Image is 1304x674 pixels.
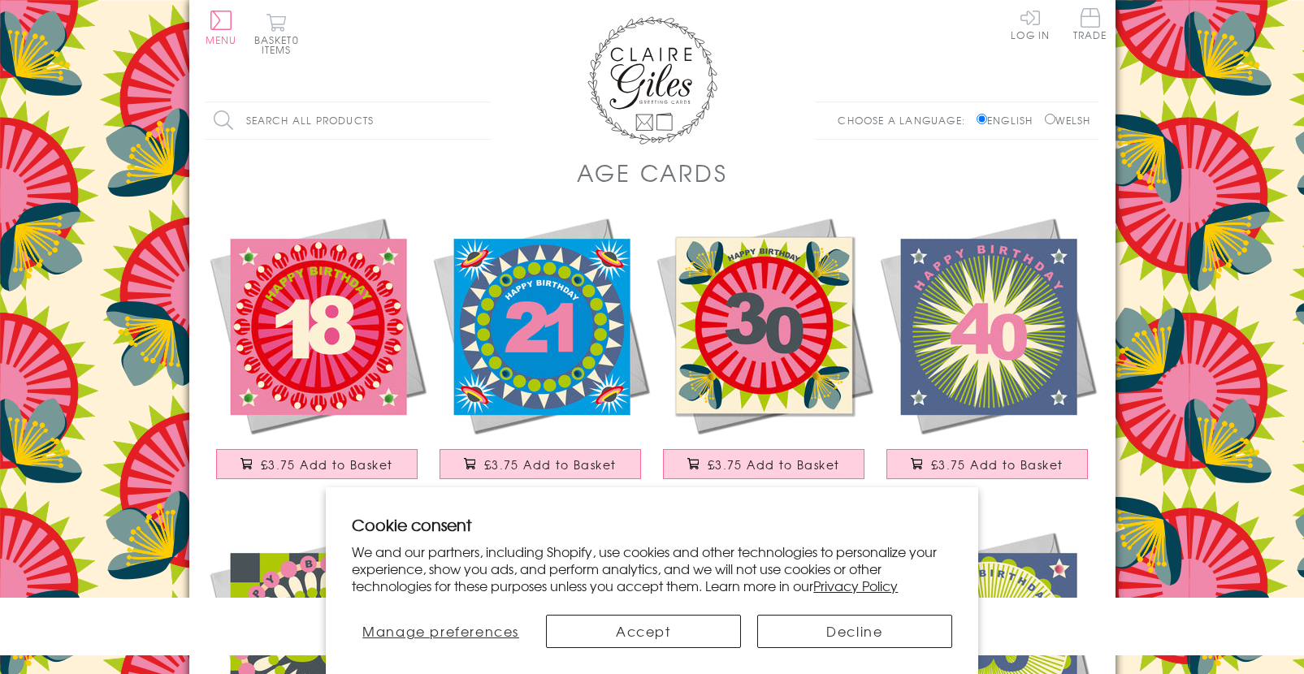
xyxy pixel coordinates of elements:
[886,449,1088,479] button: £3.75 Add to Basket
[1011,8,1050,40] a: Log In
[261,456,393,473] span: £3.75 Add to Basket
[813,576,898,595] a: Privacy Policy
[440,449,641,479] button: £3.75 Add to Basket
[652,214,876,437] img: Birthday Card, Age 30 - Flowers, Happy 30th Birthday, Embellished with pompoms
[429,214,652,437] img: Birthday Card, Age 21 - Blue Circle, Happy 21st Birthday, Embellished with pompoms
[352,513,952,536] h2: Cookie consent
[757,615,952,648] button: Decline
[429,214,652,495] a: Birthday Card, Age 21 - Blue Circle, Happy 21st Birthday, Embellished with pompoms £3.75 Add to B...
[206,214,429,437] img: Birthday Card, Age 18 - Pink Circle, Happy 18th Birthday, Embellished with pompoms
[206,11,237,45] button: Menu
[876,214,1099,495] a: Birthday Card, Age 40 - Starburst, Happy 40th Birthday, Embellished with pompoms £3.75 Add to Basket
[577,156,728,189] h1: Age Cards
[206,32,237,47] span: Menu
[206,214,429,495] a: Birthday Card, Age 18 - Pink Circle, Happy 18th Birthday, Embellished with pompoms £3.75 Add to B...
[546,615,741,648] button: Accept
[931,456,1064,473] span: £3.75 Add to Basket
[206,102,490,139] input: Search all products
[254,13,299,54] button: Basket0 items
[663,449,864,479] button: £3.75 Add to Basket
[587,16,717,145] img: Claire Giles Greetings Cards
[262,32,299,57] span: 0 items
[977,113,1041,127] label: English
[216,449,418,479] button: £3.75 Add to Basket
[838,113,973,127] p: Choose a language:
[977,114,987,124] input: English
[352,615,530,648] button: Manage preferences
[362,621,519,641] span: Manage preferences
[474,102,490,139] input: Search
[652,214,876,495] a: Birthday Card, Age 30 - Flowers, Happy 30th Birthday, Embellished with pompoms £3.75 Add to Basket
[352,543,952,594] p: We and our partners, including Shopify, use cookies and other technologies to personalize your ex...
[484,456,617,473] span: £3.75 Add to Basket
[876,214,1099,437] img: Birthday Card, Age 40 - Starburst, Happy 40th Birthday, Embellished with pompoms
[708,456,840,473] span: £3.75 Add to Basket
[1073,8,1107,40] span: Trade
[1073,8,1107,43] a: Trade
[1045,114,1055,124] input: Welsh
[1045,113,1091,127] label: Welsh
